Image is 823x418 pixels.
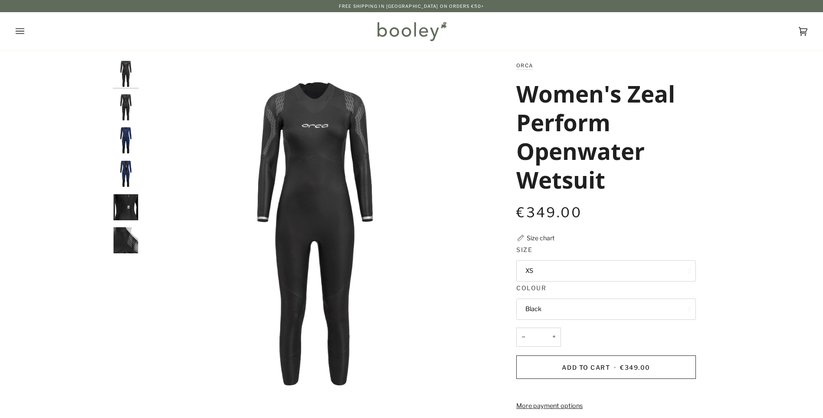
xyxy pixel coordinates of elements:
img: Orca Women's Zeal Perform Openwater Wetsuit Black - Booley Galway [113,161,139,187]
div: Orca Women's Zeal Perform Openwater Wetsuit Black - Booley Galway [143,61,486,405]
span: €349.00 [516,204,582,221]
button: XS [516,260,696,282]
span: €349.00 [620,364,650,371]
a: Orca [516,63,533,69]
h1: Women's Zeal Perform Openwater Wetsuit [516,79,689,194]
img: Orca Women's Zeal Perform Openwater Wetsuit Black - Booley Galway [113,94,139,120]
span: Size [516,245,532,254]
input: Quantity [516,328,561,347]
img: Orca Women's Zeal Perform Openwater Wetsuit Black - Booley Galway [113,194,139,220]
img: Orca Women&#39;s Zeal Perform Openwater Wetsuit Black - Booley Galway [143,61,486,405]
button: − [516,328,530,347]
button: Add to Cart • €349.00 [516,355,696,379]
img: Booley [374,19,449,44]
span: • [612,364,618,371]
button: Black [516,299,696,320]
img: Orca Women's Zeal Perform Openwater Wetsuit Black - Booley Galway [113,61,139,87]
span: Add to Cart [562,364,610,371]
img: Orca Women's Zeal Perform Openwater Wetsuit Black - Booley Galway [113,127,139,153]
a: More payment options [516,401,696,411]
p: Free Shipping in [GEOGRAPHIC_DATA] on Orders €50+ [339,3,484,10]
span: Colour [516,283,546,292]
button: + [547,328,561,347]
div: Size chart [527,233,554,242]
img: Orca Women's Zeal Perform Openwater Wetsuit Black - Booley Galway [113,227,139,253]
button: Open menu [16,12,42,50]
